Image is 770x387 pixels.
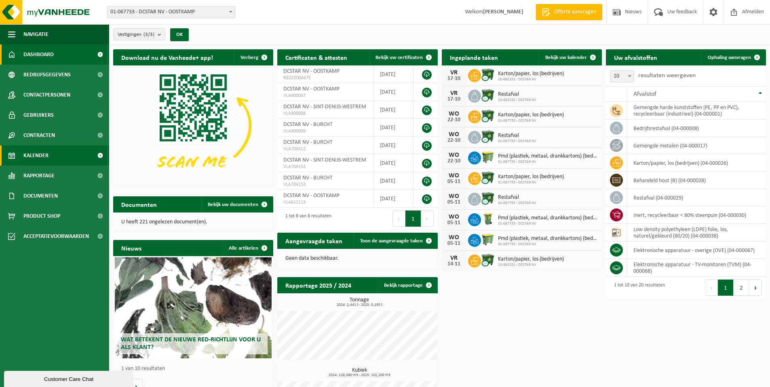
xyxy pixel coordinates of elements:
span: Bedrijfsgegevens [23,65,71,85]
p: Geen data beschikbaar. [285,256,429,261]
h2: Uw afvalstoffen [606,49,665,65]
span: Bekijk uw documenten [208,202,258,207]
button: 1 [718,280,734,296]
td: [DATE] [374,172,413,190]
span: VLA704152 [283,164,367,170]
button: 2 [734,280,749,296]
h3: Tonnage [281,297,437,307]
img: Download de VHEPlus App [113,65,273,185]
h2: Aangevraagde taken [277,233,350,248]
a: Bekijk uw certificaten [369,49,437,65]
h2: Documenten [113,196,165,212]
div: VR [446,90,462,97]
a: Alle artikelen [222,240,272,256]
span: 01-067733 - DCSTAR NV - OOSTKAMP [107,6,235,18]
div: VR [446,255,462,261]
td: bedrijfsrestafval (04-000008) [627,120,766,137]
span: Contracten [23,125,55,145]
div: 05-11 [446,220,462,226]
a: Bekijk uw kalender [539,49,601,65]
button: OK [170,28,189,41]
span: Contactpersonen [23,85,70,105]
span: Dashboard [23,44,54,65]
span: VLA706412 [283,146,367,152]
span: 01-067733 - DCSTAR NV [498,221,598,226]
span: Restafval [498,194,536,201]
img: WB-1100-CU [481,191,495,205]
div: 1 tot 10 van 20 resultaten [610,279,665,297]
img: WB-0660-HPE-GN-50 [481,150,495,164]
span: Toon de aangevraagde taken [360,238,423,244]
img: WB-1100-CU [481,68,495,82]
td: restafval (04-000029) [627,189,766,206]
img: WB-1100-CU [481,253,495,267]
h2: Certificaten & attesten [277,49,355,65]
span: Afvalstof [633,91,656,97]
a: Bekijk uw documenten [201,196,272,212]
h2: Rapportage 2025 / 2024 [277,277,359,293]
span: DCSTAR NV - BURCHT [283,139,333,145]
td: [DATE] [374,101,413,119]
td: low density polyethyleen (LDPE) folie, los, naturel/gekleurd (80/20) (04-000038) [627,224,766,242]
h3: Kubiek [281,368,437,377]
div: 22-10 [446,138,462,143]
img: WB-1100-CU [481,130,495,143]
div: WO [446,131,462,138]
a: Toon de aangevraagde taken [354,233,437,249]
button: Vestigingen(3/3) [113,28,165,40]
div: 05-11 [446,200,462,205]
button: 1 [405,210,421,227]
iframe: chat widget [4,369,135,387]
img: WB-0240-HPE-GN-50 [481,212,495,226]
span: Kalender [23,145,49,166]
span: 2024: 128,080 m3 - 2025: 102,260 m3 [281,373,437,377]
span: 10 [610,71,634,82]
label: resultaten weergeven [638,72,696,79]
button: Verberg [234,49,272,65]
span: Bekijk uw kalender [545,55,587,60]
div: 17-10 [446,97,462,102]
span: 01-067733 - DCSTAR NV [498,139,536,144]
span: Offerte aanvragen [552,8,598,16]
span: Karton/papier, los (bedrijven) [498,256,564,263]
span: DCSTAR NV - OOSTKAMP [283,193,340,199]
div: WO [446,172,462,179]
td: [DATE] [374,119,413,137]
span: Rapportage [23,166,55,186]
span: Gebruikers [23,105,54,125]
span: Restafval [498,133,536,139]
td: gemengde metalen (04-000017) [627,137,766,154]
span: Ophaling aanvragen [708,55,751,60]
img: WB-0660-HPE-GN-50 [481,233,495,246]
img: WB-1100-CU [481,171,495,185]
span: VLA612113 [283,199,367,206]
span: VLA900008 [283,110,367,117]
div: VR [446,69,462,76]
button: Previous [392,210,405,227]
div: 22-10 [446,158,462,164]
span: 01-067733 - DCSTAR NV [498,118,564,123]
span: Pmd (plastiek, metaal, drankkartons) (bedrijven) [498,153,598,160]
span: RED25006675 [283,75,367,81]
a: Wat betekent de nieuwe RED-richtlijn voor u als klant? [115,257,272,358]
span: 10-862252 - DCSTAR NV [498,263,564,267]
span: 2024: 2,441 t - 2025: 0,195 t [281,303,437,307]
span: Wat betekent de nieuwe RED-richtlijn voor u als klant? [121,337,261,351]
td: [DATE] [374,83,413,101]
span: Verberg [240,55,258,60]
span: 01-067733 - DCSTAR NV [498,180,564,185]
span: DCSTAR NV - SINT-DENIJS-WESTREM [283,104,366,110]
td: [DATE] [374,154,413,172]
span: VLA900009 [283,128,367,135]
strong: [PERSON_NAME] [483,9,523,15]
span: Acceptatievoorwaarden [23,226,89,246]
span: Navigatie [23,24,49,44]
div: 22-10 [446,117,462,123]
span: Karton/papier, los (bedrijven) [498,174,564,180]
td: [DATE] [374,65,413,83]
span: Bekijk uw certificaten [376,55,423,60]
td: inert, recycleerbaar < 80% steenpuin (04-000030) [627,206,766,224]
a: Offerte aanvragen [536,4,602,20]
h2: Nieuws [113,240,150,256]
